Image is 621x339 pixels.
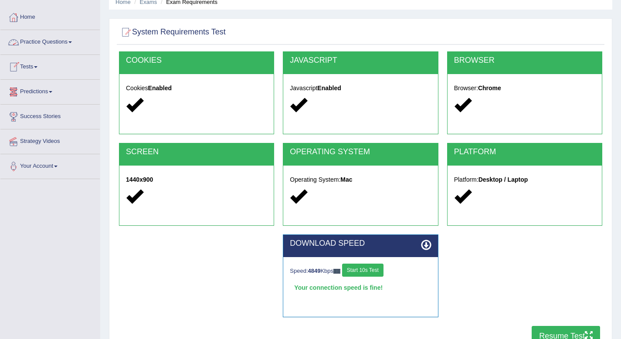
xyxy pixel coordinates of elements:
h2: BROWSER [454,56,595,65]
h5: Cookies [126,85,267,92]
a: Home [0,5,100,27]
a: Tests [0,55,100,77]
h2: SCREEN [126,148,267,156]
h2: OPERATING SYSTEM [290,148,431,156]
h5: Javascript [290,85,431,92]
img: ajax-loader-fb-connection.gif [333,269,340,274]
h5: Platform: [454,176,595,183]
h5: Operating System: [290,176,431,183]
div: Speed: Kbps [290,264,431,279]
strong: Mac [340,176,352,183]
div: Your connection speed is fine! [290,281,431,294]
a: Strategy Videos [0,129,100,151]
strong: 1440x900 [126,176,153,183]
h2: JAVASCRIPT [290,56,431,65]
strong: 4849 [308,268,321,274]
strong: Enabled [317,85,341,92]
h2: System Requirements Test [119,26,226,39]
strong: Desktop / Laptop [478,176,528,183]
h2: COOKIES [126,56,267,65]
h2: PLATFORM [454,148,595,156]
a: Your Account [0,154,100,176]
strong: Enabled [148,85,172,92]
a: Practice Questions [0,30,100,52]
a: Predictions [0,80,100,102]
a: Success Stories [0,105,100,126]
button: Start 10s Test [342,264,383,277]
h2: DOWNLOAD SPEED [290,239,431,248]
h5: Browser: [454,85,595,92]
strong: Chrome [478,85,501,92]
